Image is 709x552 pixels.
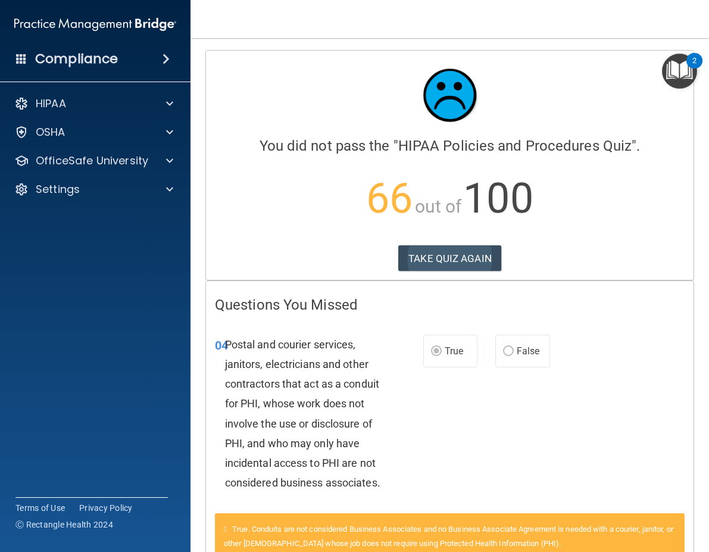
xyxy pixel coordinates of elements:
h4: You did not pass the " ". [215,138,685,154]
span: out of [415,196,462,217]
span: Postal and courier services, janitors, electricians and other contractors that act as a conduit f... [225,338,380,489]
span: True. Conduits are not considered Business Associates and no Business Associate Agreement is need... [224,525,673,548]
span: 66 [366,174,413,223]
p: OSHA [36,125,65,139]
p: HIPAA [36,96,66,111]
button: TAKE QUIZ AGAIN [398,245,501,272]
img: PMB logo [14,13,176,36]
span: HIPAA Policies and Procedures Quiz [398,138,632,154]
a: HIPAA [14,96,173,111]
span: 100 [463,174,533,223]
p: Settings [36,182,80,197]
div: 2 [692,61,696,76]
a: OSHA [14,125,173,139]
button: Open Resource Center, 2 new notifications [662,54,697,89]
span: 04 [215,338,228,353]
img: sad_face.ecc698e2.jpg [414,60,486,131]
span: Ⓒ Rectangle Health 2024 [15,519,113,531]
a: Privacy Policy [79,502,133,514]
input: True [431,347,442,356]
input: False [503,347,514,356]
p: OfficeSafe University [36,154,148,168]
h4: Questions You Missed [215,297,685,313]
span: True [445,345,463,357]
a: OfficeSafe University [14,154,173,168]
span: False [517,345,540,357]
a: Terms of Use [15,502,65,514]
h4: Compliance [35,51,118,67]
a: Settings [14,182,173,197]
